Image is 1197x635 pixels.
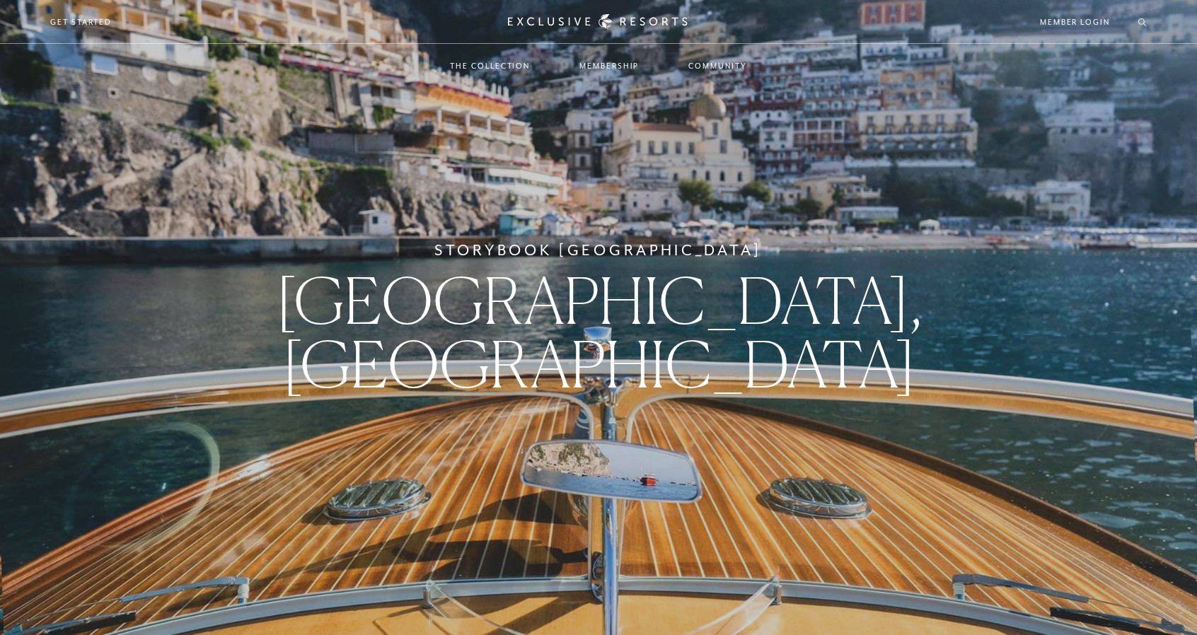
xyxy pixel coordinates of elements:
a: Community [674,45,761,86]
a: The Collection [436,45,544,86]
a: Get Started [50,16,112,28]
a: Member Login [1040,16,1110,28]
span: [GEOGRAPHIC_DATA], [GEOGRAPHIC_DATA] [276,262,922,402]
a: Membership [565,45,653,86]
h6: Storybook [GEOGRAPHIC_DATA] [434,239,763,262]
